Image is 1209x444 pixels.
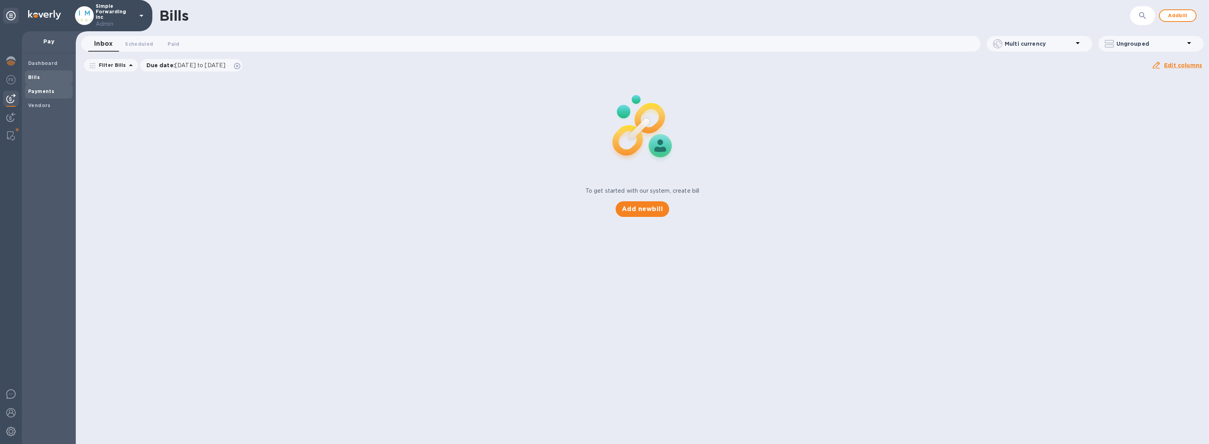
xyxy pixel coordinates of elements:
[96,4,135,28] p: Simple Forwarding Inc
[159,7,188,24] h1: Bills
[96,20,135,28] p: Admin
[28,10,61,20] img: Logo
[622,204,663,214] span: Add new bill
[3,8,19,23] div: Unpin categories
[28,88,54,94] b: Payments
[586,187,700,195] p: To get started with our system, create bill
[125,40,153,48] span: Scheduled
[28,60,58,66] b: Dashboard
[146,61,230,69] p: Due date :
[96,62,126,68] p: Filter Bills
[94,38,113,49] span: Inbox
[1166,11,1189,20] span: Add bill
[28,102,51,108] b: Vendors
[6,75,16,84] img: Foreign exchange
[1164,62,1202,68] u: Edit columns
[1159,9,1196,22] button: Addbill
[1005,40,1073,48] p: Multi currency
[168,40,179,48] span: Paid
[140,59,243,72] div: Due date:[DATE] to [DATE]
[175,62,225,68] span: [DATE] to [DATE]
[616,201,669,217] button: Add newbill
[28,38,70,45] p: Pay
[28,74,40,80] b: Bills
[1116,40,1185,48] p: Ungrouped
